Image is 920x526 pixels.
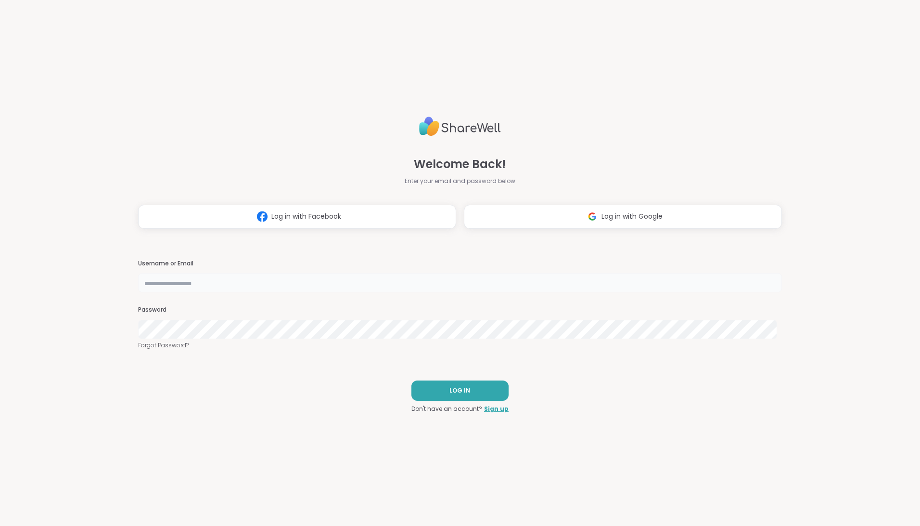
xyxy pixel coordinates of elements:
a: Forgot Password? [138,341,782,350]
span: Log in with Facebook [271,211,341,222]
button: Log in with Google [464,205,782,229]
button: LOG IN [411,381,509,401]
span: Welcome Back! [414,156,506,173]
a: Sign up [484,405,509,413]
span: Enter your email and password below [405,177,515,185]
span: Don't have an account? [411,405,482,413]
img: ShareWell Logomark [583,208,601,225]
h3: Password [138,306,782,314]
img: ShareWell Logo [419,113,501,140]
span: Log in with Google [601,211,663,222]
span: LOG IN [449,386,470,395]
h3: Username or Email [138,260,782,268]
button: Log in with Facebook [138,205,456,229]
img: ShareWell Logomark [253,208,271,225]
